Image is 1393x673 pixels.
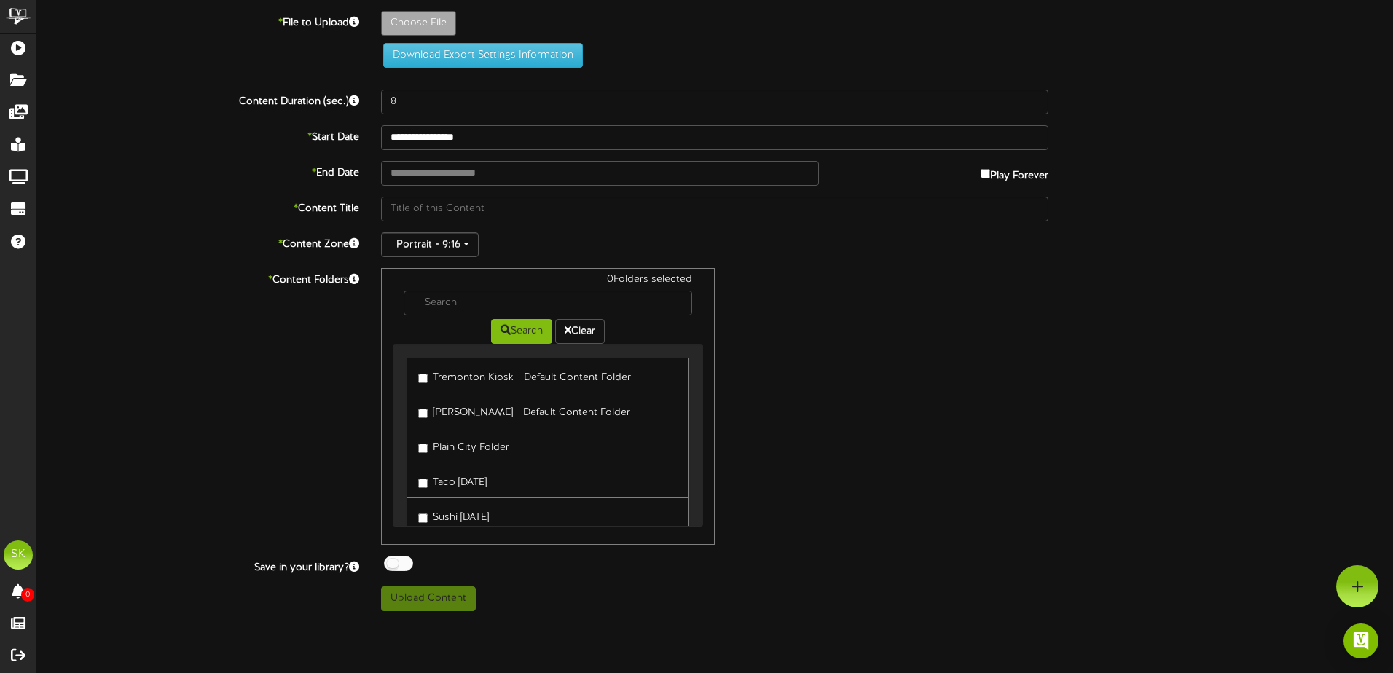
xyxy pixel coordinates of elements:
[4,540,33,570] div: SK
[418,401,630,420] label: [PERSON_NAME] - Default Content Folder
[25,11,370,31] label: File to Upload
[383,43,583,68] button: Download Export Settings Information
[981,161,1048,184] label: Play Forever
[25,161,370,181] label: End Date
[25,90,370,109] label: Content Duration (sec.)
[381,197,1048,221] input: Title of this Content
[981,169,990,178] input: Play Forever
[418,513,428,523] input: Sushi [DATE]
[376,50,583,60] a: Download Export Settings Information
[25,556,370,575] label: Save in your library?
[418,436,509,455] label: Plain City Folder
[491,319,552,344] button: Search
[381,586,476,611] button: Upload Content
[404,291,692,315] input: -- Search --
[418,471,487,490] label: Taco [DATE]
[25,125,370,145] label: Start Date
[555,319,605,344] button: Clear
[418,444,428,453] input: Plain City Folder
[21,588,34,602] span: 0
[418,505,489,525] label: Sushi [DATE]
[418,374,428,383] input: Tremonton Kiosk - Default Content Folder
[418,366,631,385] label: Tremonton Kiosk - Default Content Folder
[25,197,370,216] label: Content Title
[418,479,428,488] input: Taco [DATE]
[393,272,703,291] div: 0 Folders selected
[25,268,370,288] label: Content Folders
[381,232,479,257] button: Portrait - 9:16
[25,232,370,252] label: Content Zone
[1343,623,1378,658] div: Open Intercom Messenger
[418,409,428,418] input: [PERSON_NAME] - Default Content Folder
